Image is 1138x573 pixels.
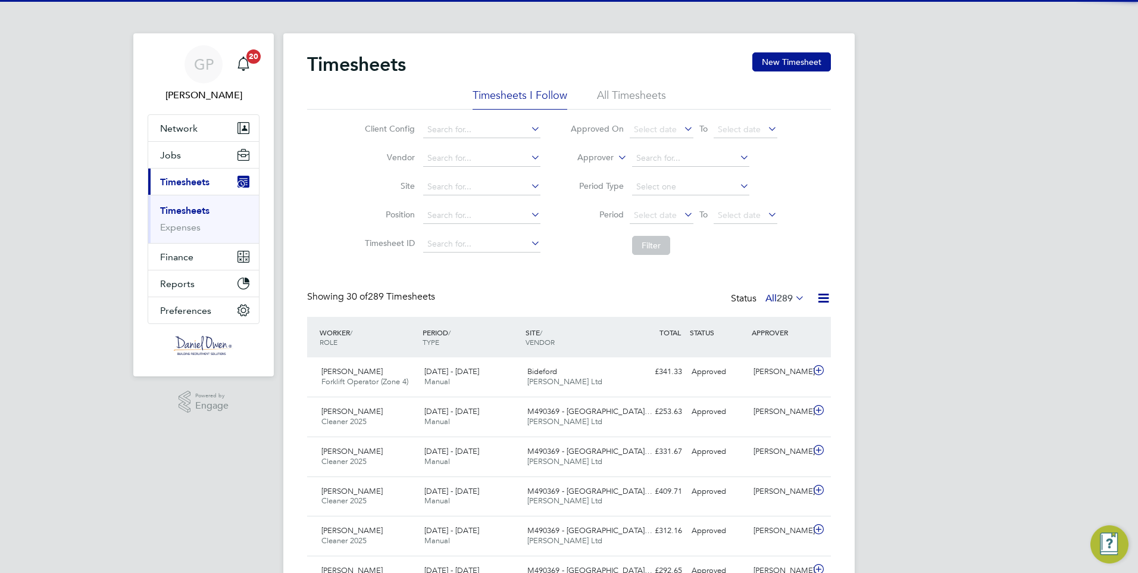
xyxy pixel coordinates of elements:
span: [PERSON_NAME] Ltd [527,535,602,546]
a: Go to home page [148,336,260,355]
span: ROLE [320,337,337,347]
span: Network [160,123,198,134]
span: TYPE [423,337,439,347]
span: [PERSON_NAME] [321,525,383,535]
img: danielowen-logo-retina.png [174,336,233,355]
span: Cleaner 2025 [321,456,367,466]
span: Manual [424,416,450,426]
span: M490369 - [GEOGRAPHIC_DATA]… [527,525,652,535]
span: Manual [424,456,450,466]
div: SITE [523,322,626,353]
input: Search for... [632,150,749,167]
span: [DATE] - [DATE] [424,446,479,456]
span: Cleaner 2025 [321,535,367,546]
div: PERIOD [420,322,523,353]
span: 20 [246,49,261,64]
span: Jobs [160,150,181,161]
button: Finance [148,244,259,270]
label: Position [361,209,415,220]
div: [PERSON_NAME] [749,521,811,541]
label: Client Config [361,123,415,134]
button: Timesheets [148,169,259,195]
a: Timesheets [160,205,210,216]
span: Cleaner 2025 [321,416,367,426]
span: [DATE] - [DATE] [424,366,479,376]
input: Search for... [423,122,540,138]
span: [PERSON_NAME] Ltd [527,416,602,426]
div: [PERSON_NAME] [749,442,811,462]
div: £253.63 [625,402,687,422]
span: 289 [777,292,793,304]
input: Search for... [423,179,540,195]
span: Reports [160,278,195,289]
a: 20 [232,45,255,83]
button: New Timesheet [752,52,831,71]
span: Manual [424,376,450,387]
button: Engage Resource Center [1090,525,1128,563]
span: Gemma Phillips [148,88,260,102]
span: M490369 - [GEOGRAPHIC_DATA]… [527,446,652,456]
div: STATUS [687,322,749,343]
label: Approver [560,152,614,164]
label: All [765,292,805,304]
li: Timesheets I Follow [473,88,567,110]
div: £341.33 [625,362,687,382]
div: Approved [687,482,749,502]
input: Search for... [423,150,540,167]
button: Network [148,115,259,141]
div: £409.71 [625,482,687,502]
input: Search for... [423,236,540,253]
span: Select date [634,124,677,135]
button: Jobs [148,142,259,168]
span: Timesheets [160,176,210,188]
label: Vendor [361,152,415,163]
span: [PERSON_NAME] Ltd [527,376,602,387]
span: Preferences [160,305,211,316]
div: WORKER [317,322,420,353]
div: Approved [687,402,749,422]
span: To [696,207,711,222]
span: / [540,328,542,337]
div: Status [731,291,807,307]
button: Preferences [148,297,259,323]
span: Bideford [527,366,557,376]
span: Manual [424,496,450,506]
span: M490369 - [GEOGRAPHIC_DATA]… [527,486,652,496]
span: Select date [718,210,761,220]
span: / [448,328,451,337]
div: [PERSON_NAME] [749,402,811,422]
span: To [696,121,711,136]
span: Forklift Operator (Zone 4) [321,376,408,387]
span: Select date [718,124,761,135]
div: £312.16 [625,521,687,541]
div: £331.67 [625,442,687,462]
span: [DATE] - [DATE] [424,406,479,416]
a: Powered byEngage [179,391,229,413]
span: [PERSON_NAME] [321,406,383,416]
label: Timesheet ID [361,238,415,248]
span: / [350,328,352,337]
input: Select one [632,179,749,195]
span: [PERSON_NAME] [321,446,383,456]
span: Manual [424,535,450,546]
div: Approved [687,521,749,541]
label: Approved On [570,123,624,134]
a: Expenses [160,222,201,233]
li: All Timesheets [597,88,666,110]
span: Powered by [195,391,229,401]
h2: Timesheets [307,52,406,76]
span: [PERSON_NAME] Ltd [527,456,602,466]
input: Search for... [423,207,540,224]
div: Timesheets [148,195,259,243]
span: Finance [160,251,193,263]
span: GP [194,57,214,72]
span: VENDOR [526,337,555,347]
span: [PERSON_NAME] Ltd [527,496,602,506]
label: Period Type [570,180,624,191]
span: Cleaner 2025 [321,496,367,506]
nav: Main navigation [133,33,274,376]
span: TOTAL [659,328,681,337]
span: Engage [195,401,229,411]
button: Filter [632,236,670,255]
div: [PERSON_NAME] [749,362,811,382]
